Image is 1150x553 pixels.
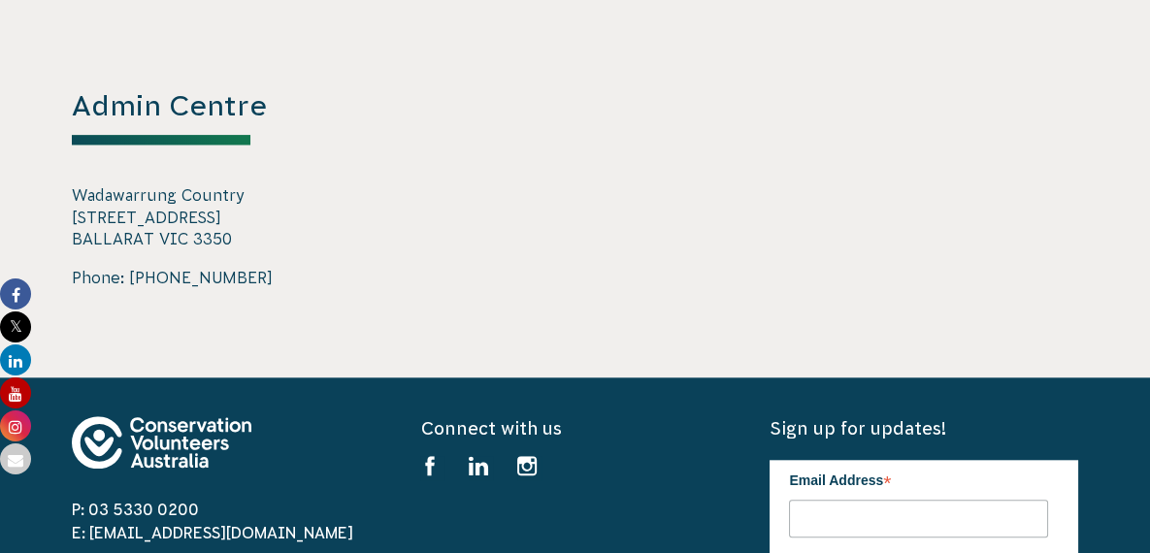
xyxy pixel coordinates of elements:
[72,524,353,541] a: E: [EMAIL_ADDRESS][DOMAIN_NAME]
[789,460,1048,497] label: Email Address
[72,501,199,518] a: P: 03 5330 0200
[72,86,380,146] h3: Admin Centre
[770,416,1078,440] h5: Sign up for updates!
[72,416,251,469] img: logo-footer.svg
[420,416,729,440] h5: Connect with us
[72,184,380,249] p: Wadawarrung Country [STREET_ADDRESS] BALLARAT VIC 3350
[72,269,273,286] a: Phone: [PHONE_NUMBER]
